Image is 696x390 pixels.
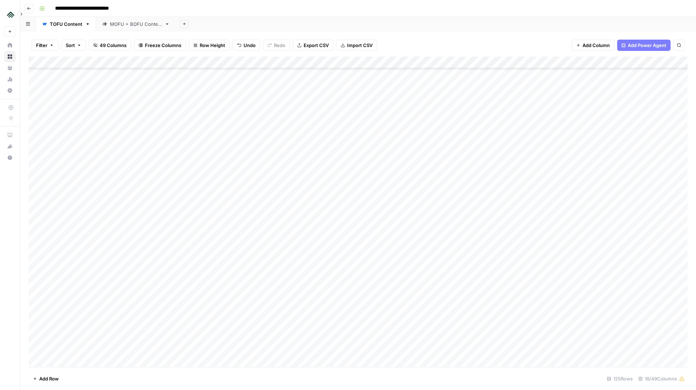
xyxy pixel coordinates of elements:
[50,21,82,28] div: TOFU Content
[36,42,47,49] span: Filter
[274,42,285,49] span: Redo
[39,375,59,382] span: Add Row
[4,51,16,62] a: Browse
[145,42,181,49] span: Freeze Columns
[4,141,16,152] button: What's new?
[304,42,329,49] span: Export CSV
[583,42,610,49] span: Add Column
[636,373,688,384] div: 18/49 Columns
[4,152,16,163] button: Help + Support
[4,62,16,74] a: Your Data
[36,17,96,31] a: TOFU Content
[31,40,58,51] button: Filter
[4,8,17,21] img: Uplisting Logo
[4,85,16,96] a: Settings
[244,42,256,49] span: Undo
[96,17,176,31] a: MOFU + BOFU Content
[4,74,16,85] a: Usage
[110,21,162,28] div: MOFU + BOFU Content
[89,40,131,51] button: 49 Columns
[4,129,16,141] a: AirOps Academy
[29,373,63,384] button: Add Row
[4,6,16,23] button: Workspace: Uplisting
[5,141,15,152] div: What's new?
[617,40,671,51] button: Add Power Agent
[263,40,290,51] button: Redo
[233,40,260,51] button: Undo
[4,40,16,51] a: Home
[336,40,377,51] button: Import CSV
[293,40,333,51] button: Export CSV
[189,40,230,51] button: Row Height
[604,373,636,384] div: 125 Rows
[66,42,75,49] span: Sort
[347,42,373,49] span: Import CSV
[200,42,225,49] span: Row Height
[572,40,614,51] button: Add Column
[100,42,127,49] span: 49 Columns
[134,40,186,51] button: Freeze Columns
[61,40,86,51] button: Sort
[628,42,666,49] span: Add Power Agent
